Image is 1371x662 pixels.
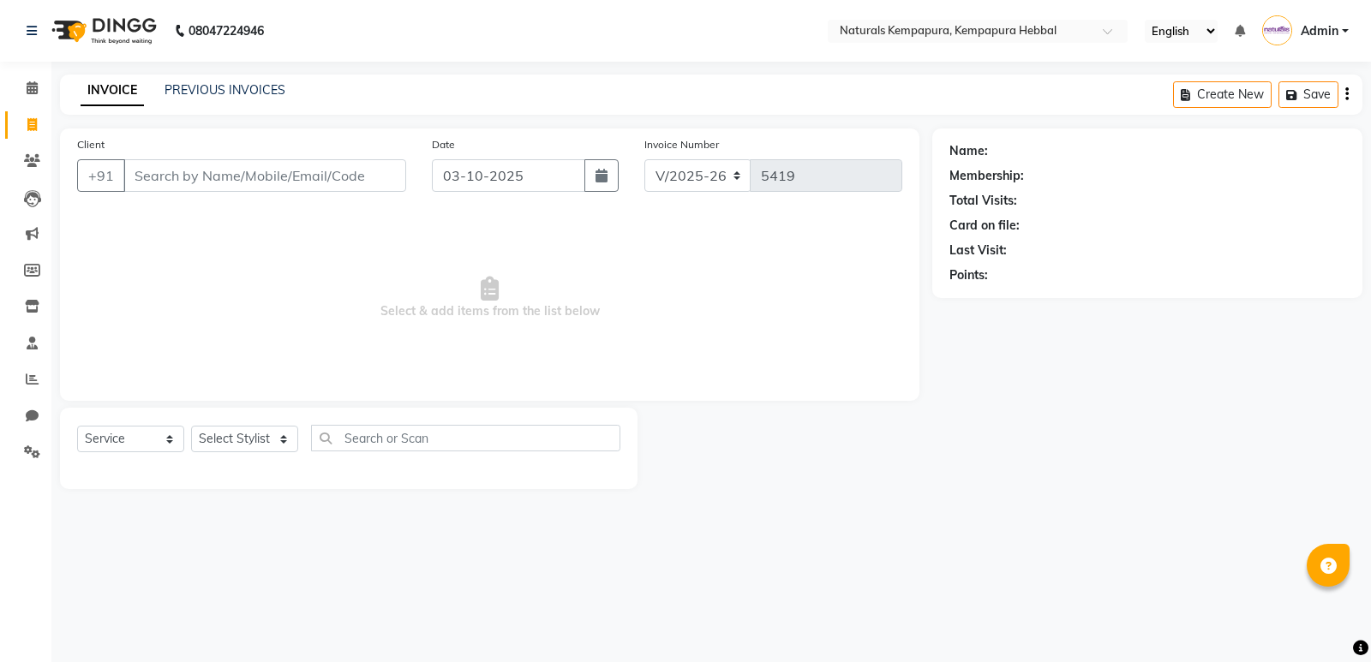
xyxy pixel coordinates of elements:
div: Card on file: [949,217,1020,235]
div: Last Visit: [949,242,1007,259]
img: Admin [1262,15,1292,45]
input: Search by Name/Mobile/Email/Code [123,159,406,192]
a: INVOICE [81,75,144,106]
label: Client [77,137,105,152]
div: Membership: [949,167,1024,185]
a: PREVIOUS INVOICES [165,82,285,98]
div: Points: [949,266,988,284]
span: Select & add items from the list below [77,212,902,384]
button: +91 [77,159,125,192]
button: Create New [1173,81,1272,108]
div: Name: [949,142,988,160]
iframe: chat widget [1299,593,1354,645]
button: Save [1278,81,1338,108]
div: Total Visits: [949,192,1017,210]
span: Admin [1301,22,1338,40]
input: Search or Scan [311,425,620,451]
img: logo [44,7,161,55]
b: 08047224946 [189,7,264,55]
label: Date [432,137,455,152]
label: Invoice Number [644,137,719,152]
